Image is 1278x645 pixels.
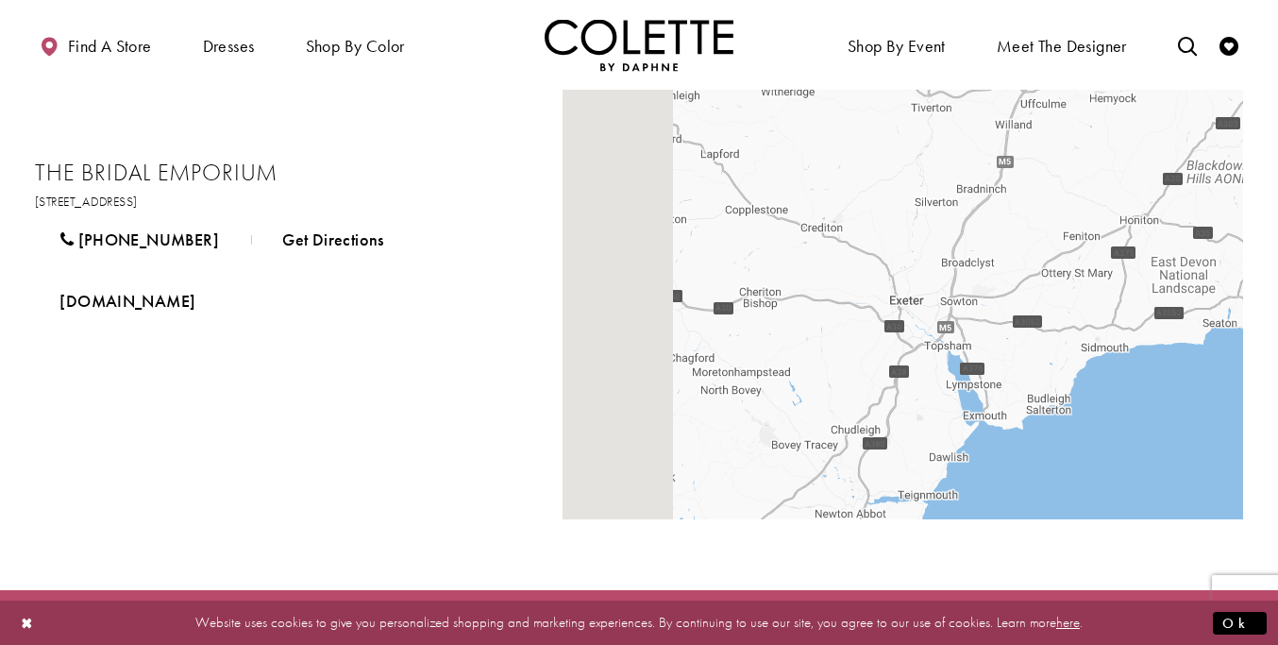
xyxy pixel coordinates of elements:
span: Shop By Event [848,37,946,56]
span: [PHONE_NUMBER] [78,229,219,250]
span: Find a store [68,37,152,56]
a: Opens in new tab [35,193,138,210]
img: Colette by Daphne [545,19,733,71]
a: here [1056,613,1080,632]
a: Toggle search [1173,19,1202,71]
div: Map with Store locations [563,90,1243,519]
a: Check Wishlist [1215,19,1243,71]
span: Meet the designer [997,37,1127,56]
span: [DOMAIN_NAME] [59,290,195,312]
a: Find a store [35,19,156,71]
span: Dresses [198,19,260,71]
a: Get Directions [258,216,409,263]
span: [STREET_ADDRESS] [35,193,138,210]
span: Shop by color [306,37,405,56]
span: Shop by color [301,19,410,71]
button: Close Dialog [11,606,43,639]
p: Website uses cookies to give you personalized shopping and marketing experiences. By continuing t... [136,610,1142,636]
h2: The Bridal Emporium [35,159,526,187]
button: Submit Dialog [1213,611,1267,635]
span: Get Directions [282,229,383,250]
span: Dresses [203,37,255,56]
span: Shop By Event [843,19,950,71]
a: [PHONE_NUMBER] [35,216,244,263]
a: Meet the designer [992,19,1132,71]
a: Opens in new tab [35,278,220,325]
a: Visit Home Page [545,19,733,71]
